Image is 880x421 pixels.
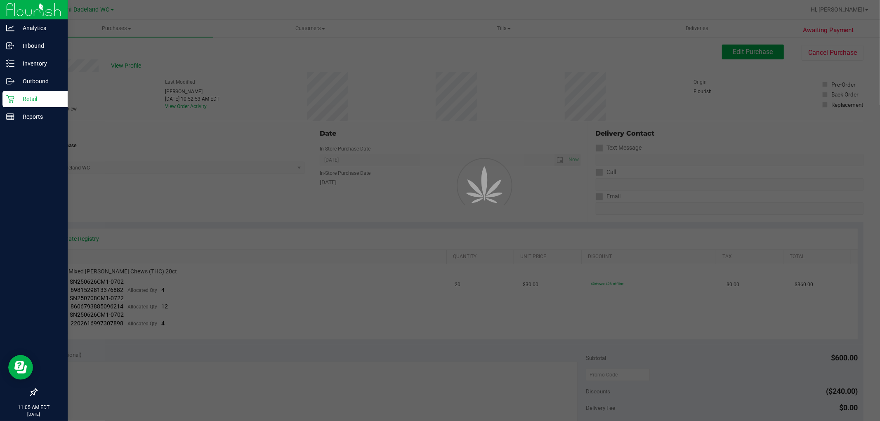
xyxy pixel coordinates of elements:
inline-svg: Reports [6,113,14,121]
p: Retail [14,94,64,104]
inline-svg: Analytics [6,24,14,32]
p: [DATE] [4,411,64,417]
p: Inventory [14,59,64,68]
p: Outbound [14,76,64,86]
p: Inbound [14,41,64,51]
p: 11:05 AM EDT [4,404,64,411]
inline-svg: Outbound [6,77,14,85]
p: Analytics [14,23,64,33]
inline-svg: Inbound [6,42,14,50]
p: Reports [14,112,64,122]
iframe: Resource center [8,355,33,380]
inline-svg: Retail [6,95,14,103]
inline-svg: Inventory [6,59,14,68]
